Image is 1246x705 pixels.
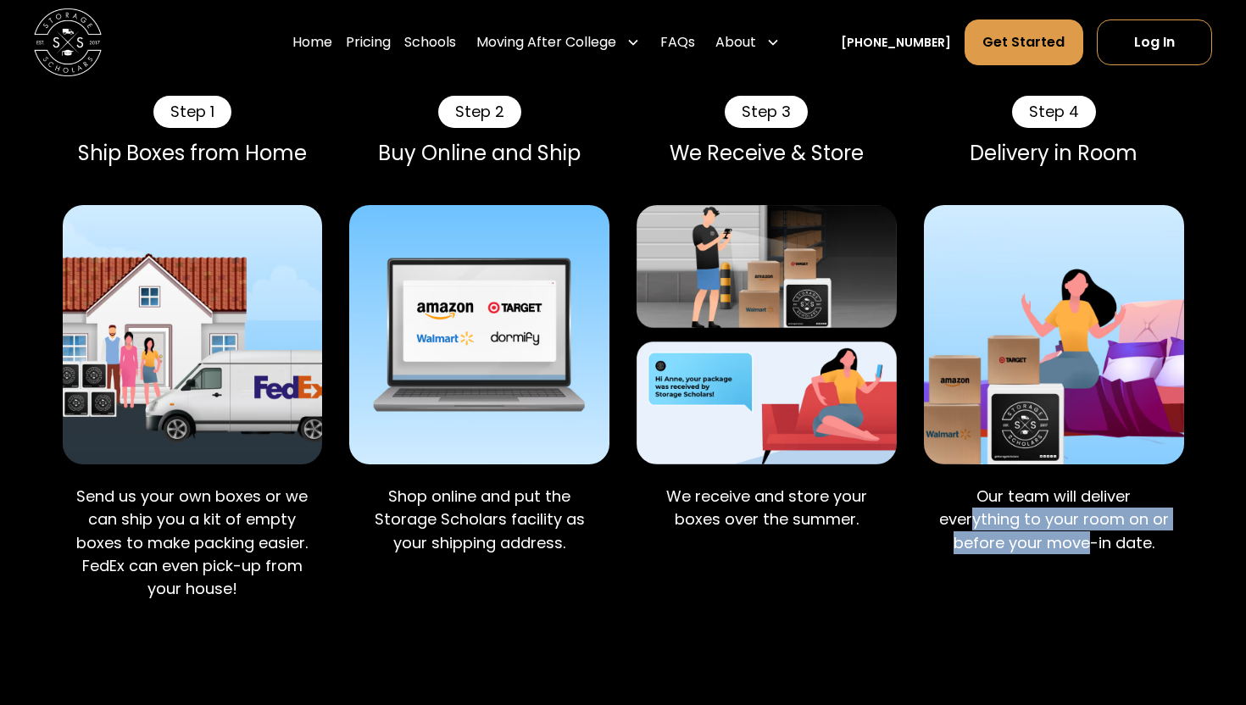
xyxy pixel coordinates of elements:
div: Step 1 [153,96,231,128]
img: Storage Scholars main logo [34,8,102,76]
div: Step 3 [725,96,808,128]
div: Step 4 [1012,96,1096,128]
a: Get Started [965,19,1082,65]
div: Step 2 [438,96,521,128]
a: Schools [404,19,456,66]
div: Buy Online and Ship [349,142,609,166]
div: We Receive & Store [637,142,897,166]
p: We receive and store your boxes over the summer. [650,485,883,530]
a: Log In [1097,19,1212,65]
p: Send us your own boxes or we can ship you a kit of empty boxes to make packing easier. FedEx can ... [76,485,309,599]
p: Shop online and put the Storage Scholars facility as your shipping address. [363,485,596,553]
a: home [34,8,102,76]
div: Delivery in Room [924,142,1184,166]
a: [PHONE_NUMBER] [841,34,951,52]
a: FAQs [660,19,695,66]
a: Home [292,19,332,66]
div: Moving After College [470,19,647,66]
div: Ship Boxes from Home [63,142,323,166]
div: Moving After College [476,32,616,53]
div: About [715,32,756,53]
div: About [709,19,787,66]
a: Pricing [346,19,391,66]
p: Our team will deliver everything to your room on or before your move-in date. [937,485,1171,553]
